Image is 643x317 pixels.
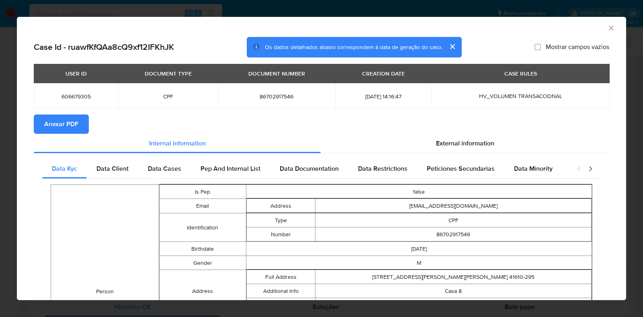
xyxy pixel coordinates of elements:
span: Data Client [96,164,129,173]
td: Address [246,199,315,213]
div: Detailed internal info [42,159,569,178]
td: Full Address [246,270,315,284]
span: Peticiones Secundarias [427,164,495,173]
span: Pep And Internal List [201,164,260,173]
div: Detailed info [34,134,609,153]
td: Email [160,199,246,213]
span: Data Cases [148,164,181,173]
h2: Case Id - ruawfKfQAa8cQ9xf12IFKhJK [34,42,174,52]
td: Gmaps Link [246,298,315,312]
button: Anexar PDF [34,115,89,134]
td: Identification [160,213,246,242]
td: Address [160,270,246,313]
div: CREATION DATE [357,67,410,80]
td: Birthdate [160,242,246,256]
div: DOCUMENT NUMBER [244,67,310,80]
div: USER ID [61,67,92,80]
input: Mostrar campos vazios [534,44,541,50]
td: [DATE] [246,242,592,256]
td: Is Pep [160,185,246,199]
td: false [246,185,592,199]
td: Type [246,213,315,227]
span: Internal information [149,139,206,148]
span: Os dados detalhados abaixo correspondem à data de geração do caso. [265,43,442,51]
td: M [246,256,592,270]
span: Mostrar campos vazios [546,43,609,51]
td: [STREET_ADDRESS][PERSON_NAME][PERSON_NAME] 41610-295 [315,270,592,284]
div: DOCUMENT TYPE [140,67,197,80]
span: HV_VOLUMEN TRANSACCIONAL [479,92,562,100]
td: Additional Info [246,284,315,298]
div: CASE RULES [500,67,542,80]
button: cerrar [442,37,462,56]
span: Data Minority [514,164,553,173]
td: Casa 8 [315,284,592,298]
span: CPF [128,93,209,100]
span: [DATE] 14:16:47 [345,93,422,100]
td: 86702917546 [315,227,592,241]
span: 86702917546 [228,93,326,100]
td: CPF [315,213,592,227]
td: Number [246,227,315,241]
span: Data Restrictions [358,164,408,173]
span: Data Kyc [52,164,77,173]
td: [EMAIL_ADDRESS][DOMAIN_NAME] [315,199,592,213]
div: closure-recommendation-modal [17,17,626,300]
span: Data Documentation [280,164,339,173]
span: External information [436,139,494,148]
span: Anexar PDF [44,115,78,133]
span: 606679305 [43,93,109,100]
td: Gender [160,256,246,270]
button: Fechar a janela [607,24,614,31]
